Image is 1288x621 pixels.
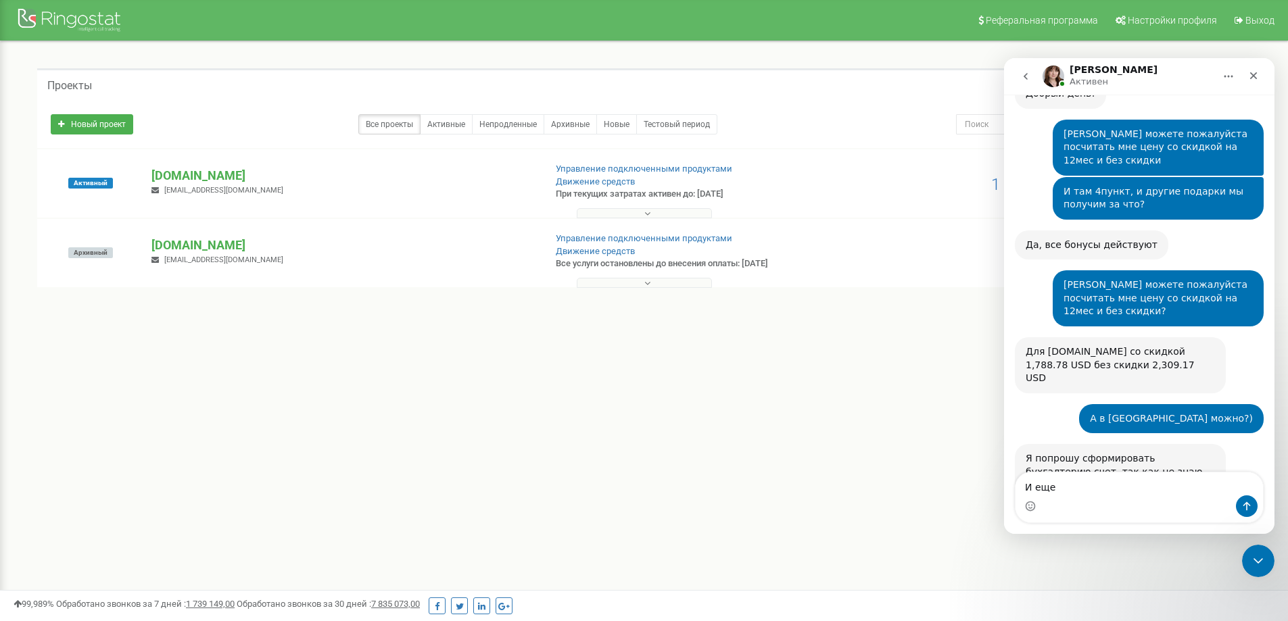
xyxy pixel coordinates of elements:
[14,599,54,609] span: 99,989%
[556,164,732,174] a: Управление подключенными продуктами
[1245,15,1274,26] span: Выход
[1128,15,1217,26] span: Настройки профиля
[151,167,533,184] p: [DOMAIN_NAME]
[186,599,235,609] u: 1 739 149,00
[358,114,421,134] a: Все проекты
[68,247,113,258] span: Архивный
[556,233,732,243] a: Управление подключенными продуктами
[544,114,597,134] a: Архивные
[636,114,717,134] a: Тестовый период
[472,114,544,134] a: Непродленные
[68,178,113,189] span: Активный
[556,176,635,187] a: Движение средств
[556,188,837,201] p: При текущих затратах активен до: [DATE]
[991,175,1087,194] span: 1 698,65 USD
[556,257,837,270] p: Все услуги остановлены до внесения оплаты: [DATE]
[1242,545,1274,577] iframe: Intercom live chat
[237,599,420,609] span: Обработано звонков за 30 дней :
[556,246,635,256] a: Движение средств
[956,114,1178,134] input: Поиск
[56,599,235,609] span: Обработано звонков за 7 дней :
[371,599,420,609] u: 7 835 073,00
[420,114,473,134] a: Активные
[164,255,283,264] span: [EMAIL_ADDRESS][DOMAIN_NAME]
[51,114,133,134] a: Новый проект
[596,114,637,134] a: Новые
[151,237,533,254] p: [DOMAIN_NAME]
[986,15,1098,26] span: Реферальная программа
[164,186,283,195] span: [EMAIL_ADDRESS][DOMAIN_NAME]
[47,80,92,92] h5: Проекты
[1004,58,1274,534] iframe: Intercom live chat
